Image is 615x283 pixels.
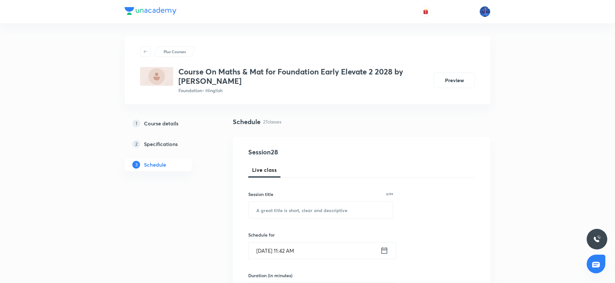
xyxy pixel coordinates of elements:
h3: Course On Maths & Mat for Foundation Early Elevate 2 2028 by [PERSON_NAME] [178,67,429,86]
a: 1Course details [125,117,212,130]
p: Foundation • Hinglish [178,87,429,94]
a: 2Specifications [125,138,212,151]
h4: Session 28 [248,147,366,157]
h5: Course details [144,120,178,127]
img: 81C5E1C1-7EBC-478B-93BB-E92089D12F93_plus.png [140,67,173,86]
a: Company Logo [125,7,176,16]
h6: Schedule for [248,231,393,238]
img: avatar [423,9,429,15]
button: avatar [421,6,431,17]
p: Plus Courses [164,49,186,54]
p: 3 [132,161,140,169]
p: 1 [132,120,140,127]
p: 0/99 [386,192,393,196]
h5: Specifications [144,140,178,148]
h4: Schedule [233,117,260,127]
span: Live class [252,166,277,174]
p: 27 classes [263,118,281,125]
h5: Schedule [144,161,166,169]
button: Preview [434,73,475,88]
img: Company Logo [125,7,176,15]
img: ttu [593,235,601,243]
p: 2 [132,140,140,148]
h6: Duration (in minutes) [248,272,292,279]
input: A great title is short, clear and descriptive [249,202,393,218]
img: Mahesh Bhat [479,6,490,17]
h6: Session title [248,191,273,198]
